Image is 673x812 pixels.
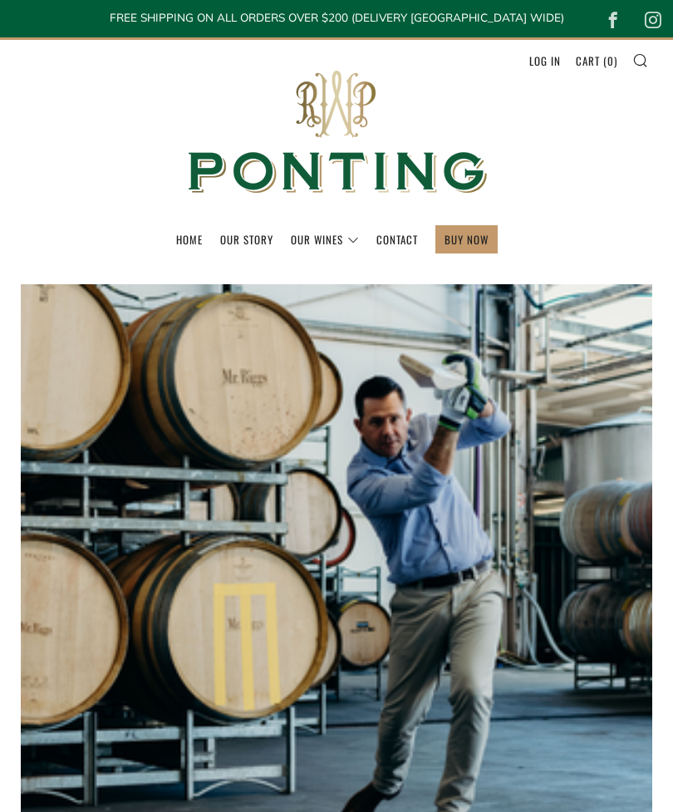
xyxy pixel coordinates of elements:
a: Cart (0) [576,47,617,74]
a: Our Wines [291,226,359,253]
a: Our Story [220,226,273,253]
img: Ponting Wines [170,40,503,225]
a: Home [176,226,203,253]
a: Log in [529,47,561,74]
span: 0 [607,52,614,69]
a: BUY NOW [445,226,489,253]
a: Contact [376,226,418,253]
